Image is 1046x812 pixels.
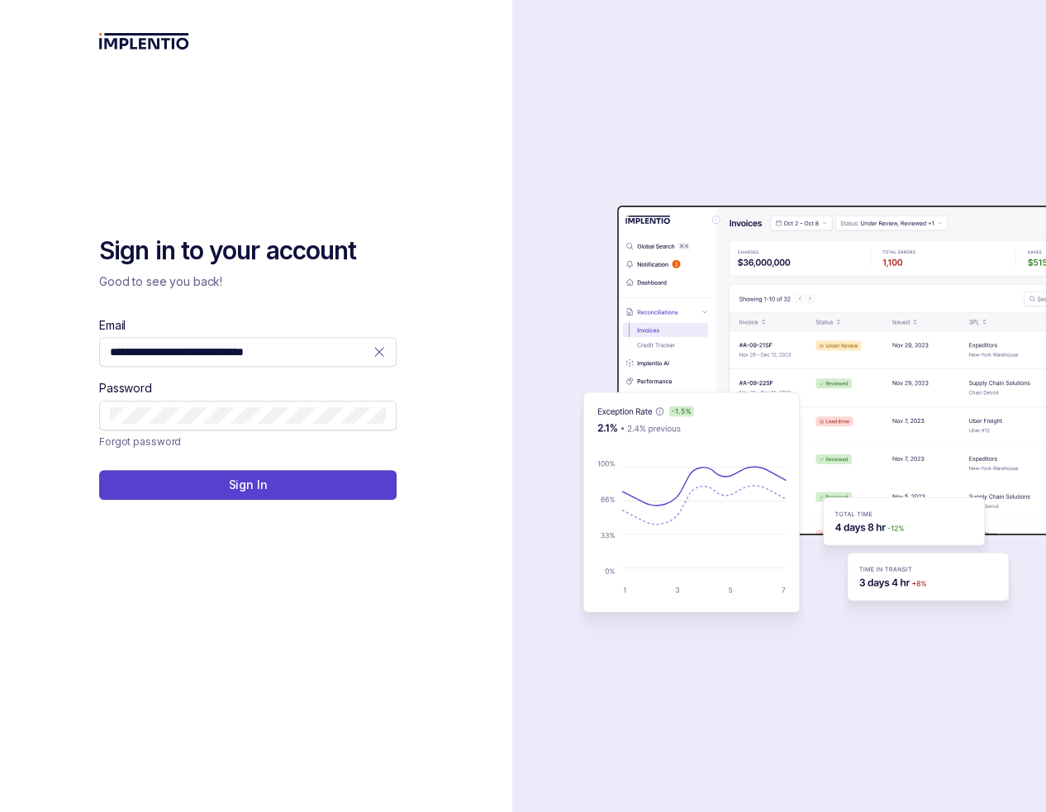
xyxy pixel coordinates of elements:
[99,33,189,50] img: logo
[99,235,397,268] h2: Sign in to your account
[99,380,152,397] label: Password
[228,477,267,493] p: Sign In
[99,470,397,500] button: Sign In
[99,273,397,290] p: Good to see you back!
[99,434,181,450] a: Link Forgot password
[99,434,181,450] p: Forgot password
[99,317,126,334] label: Email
